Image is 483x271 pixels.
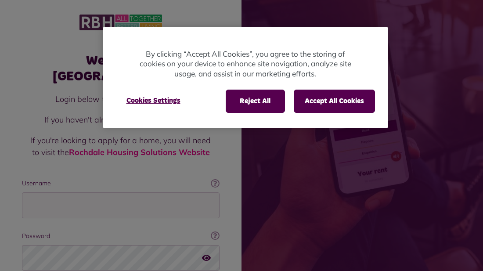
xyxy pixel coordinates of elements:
button: Accept All Cookies [294,90,375,112]
p: By clicking “Accept All Cookies”, you agree to the storing of cookies on your device to enhance s... [138,49,353,79]
button: Reject All [226,90,285,112]
div: Privacy [103,27,388,128]
button: Cookies Settings [116,90,191,112]
div: Cookie banner [103,27,388,128]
